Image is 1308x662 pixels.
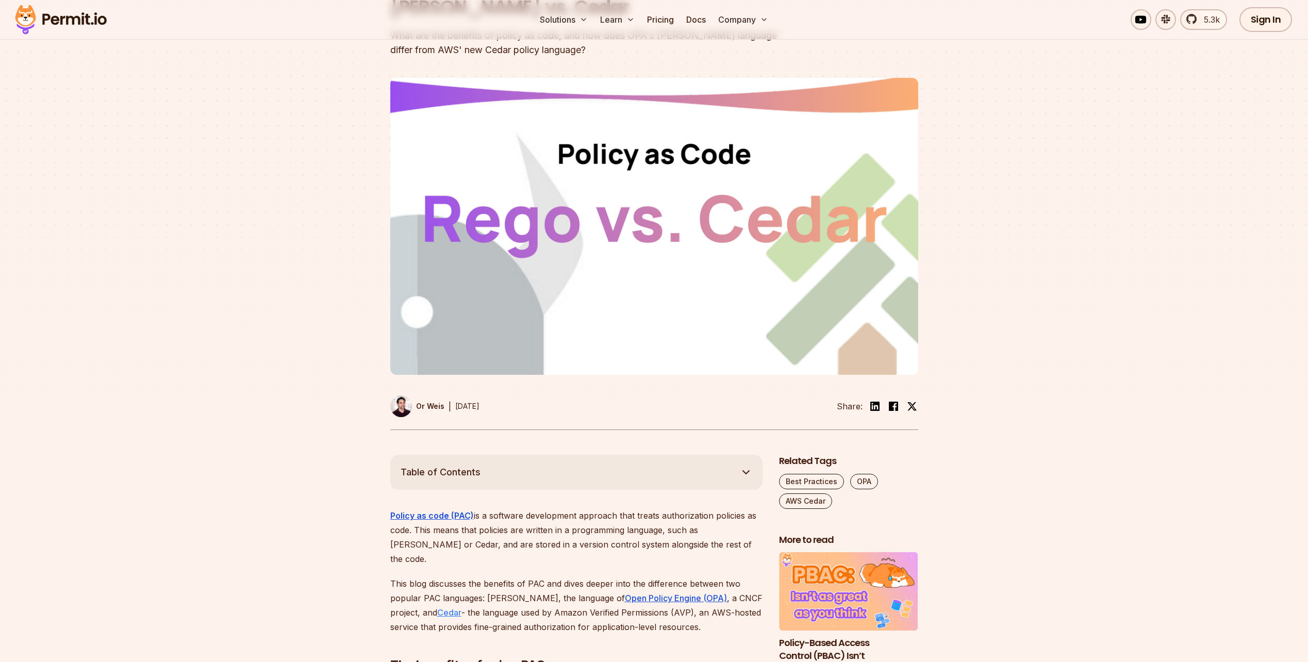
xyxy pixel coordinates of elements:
button: Learn [596,9,639,30]
a: Policy as code (PAC) [390,510,474,521]
a: Best Practices [779,474,844,489]
button: Company [714,9,772,30]
a: Open Policy Engine (OPA) [625,593,727,603]
a: Docs [682,9,710,30]
img: Or Weis [390,395,412,417]
button: Solutions [536,9,592,30]
p: This blog discusses the benefits of PAC and dives deeper into the difference between two popular ... [390,576,763,634]
a: OPA [850,474,878,489]
img: twitter [907,401,917,411]
img: Policy-Based Access Control (PBAC) Isn’t as Great as You Think [779,552,918,631]
img: Permit logo [10,2,111,37]
img: facebook [887,400,900,412]
time: [DATE] [455,402,479,410]
a: Sign In [1239,7,1293,32]
a: AWS Cedar [779,493,832,509]
img: Policy as Code: OPA's Rego vs. Cedar [390,78,918,375]
span: Table of Contents [401,465,481,479]
a: Pricing [643,9,678,30]
h2: More to read [779,534,918,547]
h2: Related Tags [779,455,918,468]
div: What are the benefits of policy as code, and how does OPA's [PERSON_NAME] language differ from AW... [390,28,786,57]
a: 5.3k [1180,9,1227,30]
p: is a software development approach that treats authorization policies as code. This means that po... [390,508,763,566]
a: Cedar [437,607,461,618]
li: Share: [837,400,863,412]
div: | [449,400,451,412]
button: Table of Contents [390,455,763,490]
a: Or Weis [390,395,444,417]
p: Or Weis [416,401,444,411]
span: 5.3k [1198,13,1220,26]
img: linkedin [869,400,881,412]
